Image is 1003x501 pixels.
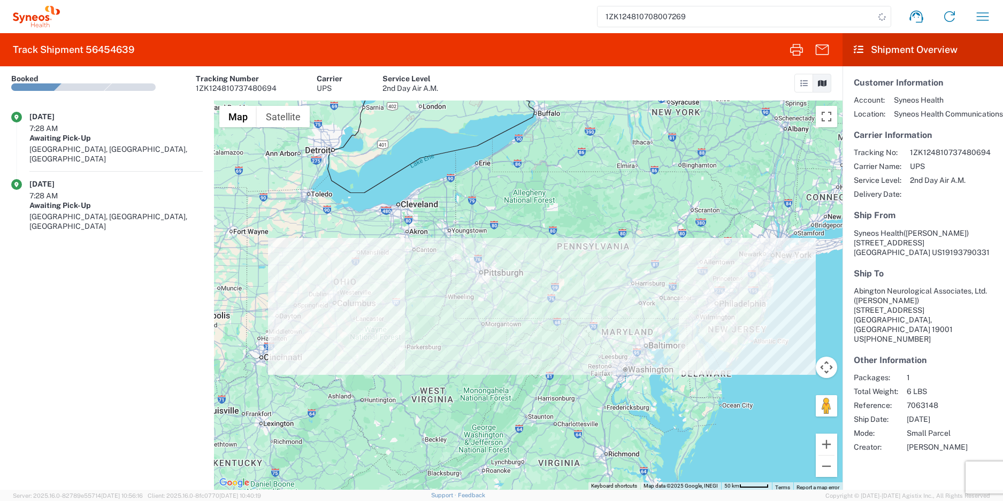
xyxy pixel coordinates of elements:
[591,482,637,490] button: Keyboard shortcuts
[29,191,83,201] div: 7:28 AM
[29,112,83,121] div: [DATE]
[816,434,837,455] button: Zoom in
[724,483,739,489] span: 50 km
[217,476,252,490] a: Open this area in Google Maps (opens a new window)
[942,248,990,257] span: 19193790331
[219,106,257,127] button: Show street map
[458,492,485,498] a: Feedback
[148,492,261,499] span: Client: 2025.16.0-8fc0770
[910,148,991,157] span: 1ZK124810737480694
[11,74,39,83] div: Booked
[907,387,968,396] span: 6 LBS
[854,95,885,105] span: Account:
[907,428,968,438] span: Small Parcel
[13,43,134,56] h2: Track Shipment 56454639
[257,106,310,127] button: Show satellite imagery
[854,286,992,344] address: [GEOGRAPHIC_DATA], [GEOGRAPHIC_DATA] 19001 US
[598,6,875,27] input: Shipment, tracking or reference number
[29,179,83,189] div: [DATE]
[854,414,898,424] span: Ship Date:
[904,229,969,237] span: ([PERSON_NAME])
[775,484,790,490] a: Terms
[854,175,901,185] span: Service Level:
[854,442,898,452] span: Creator:
[382,74,438,83] div: Service Level
[721,482,772,490] button: Map Scale: 50 km per 51 pixels
[854,228,992,257] address: [GEOGRAPHIC_DATA] US
[854,189,901,199] span: Delivery Date:
[854,229,904,237] span: Syneos Health
[854,130,992,140] h5: Carrier Information
[317,83,342,93] div: UPS
[854,161,901,171] span: Carrier Name:
[864,335,931,343] span: [PHONE_NUMBER]
[816,456,837,477] button: Zoom out
[431,492,458,498] a: Support
[854,109,885,119] span: Location:
[854,210,992,220] h5: Ship From
[910,161,991,171] span: UPS
[816,357,837,378] button: Map camera controls
[910,175,991,185] span: 2nd Day Air A.M.
[797,484,839,490] a: Report a map error
[13,492,143,499] span: Server: 2025.16.0-82789e55714
[29,144,203,164] div: [GEOGRAPHIC_DATA], [GEOGRAPHIC_DATA], [GEOGRAPHIC_DATA]
[843,33,1003,66] header: Shipment Overview
[854,238,924,247] span: [STREET_ADDRESS]
[854,148,901,157] span: Tracking No:
[854,287,987,314] span: Abington Neurological Associates, Ltd. [STREET_ADDRESS]
[196,74,277,83] div: Tracking Number
[854,355,992,365] h5: Other Information
[217,476,252,490] img: Google
[816,395,837,417] button: Drag Pegman onto the map to open Street View
[907,442,968,452] span: [PERSON_NAME]
[854,373,898,382] span: Packages:
[816,106,837,127] button: Toggle fullscreen view
[854,268,992,279] h5: Ship To
[854,400,898,410] span: Reference:
[907,400,968,410] span: 7063148
[29,201,203,210] div: Awaiting Pick-Up
[382,83,438,93] div: 2nd Day Air A.M.
[854,387,898,396] span: Total Weight:
[644,483,718,489] span: Map data ©2025 Google, INEGI
[29,133,203,143] div: Awaiting Pick-Up
[219,492,261,499] span: [DATE] 10:40:19
[101,492,143,499] span: [DATE] 10:56:16
[29,212,203,231] div: [GEOGRAPHIC_DATA], [GEOGRAPHIC_DATA], [GEOGRAPHIC_DATA]
[854,296,919,305] span: ([PERSON_NAME])
[854,78,992,88] h5: Customer Information
[907,414,968,424] span: [DATE]
[825,491,990,500] span: Copyright © [DATE]-[DATE] Agistix Inc., All Rights Reserved
[29,124,83,133] div: 7:28 AM
[854,428,898,438] span: Mode:
[317,74,342,83] div: Carrier
[907,373,968,382] span: 1
[196,83,277,93] div: 1ZK124810737480694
